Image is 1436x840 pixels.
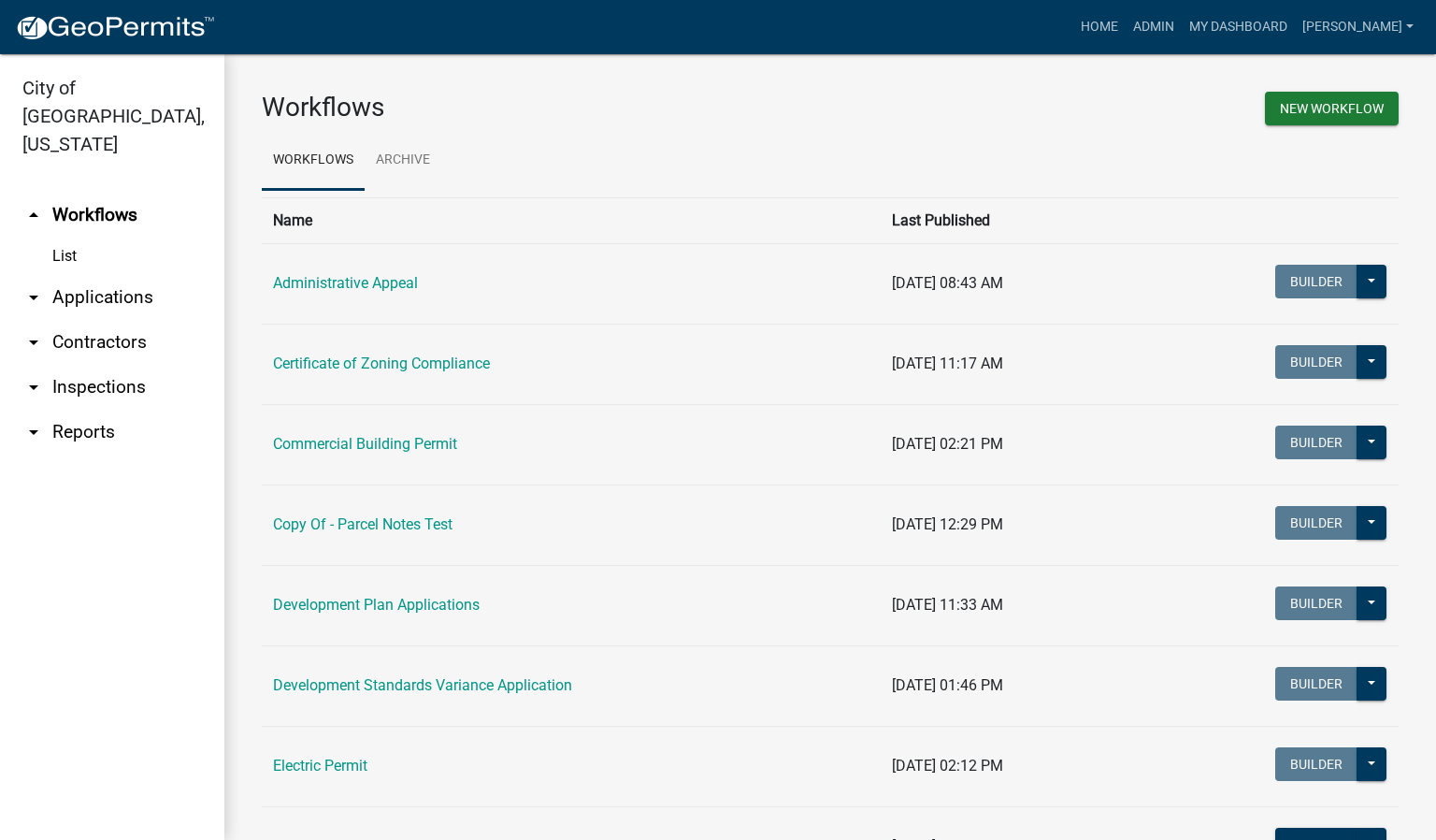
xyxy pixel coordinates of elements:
span: [DATE] 11:33 AM [892,596,1003,614]
a: Admin [1126,9,1182,45]
a: Development Plan Applications [273,596,480,614]
button: Builder [1275,345,1357,379]
button: Builder [1275,587,1357,620]
th: Last Published [881,197,1138,243]
a: Electric Permit [273,757,367,775]
a: Home [1073,9,1126,45]
button: Builder [1275,506,1357,540]
a: Administrative Appeal [273,274,418,292]
a: [PERSON_NAME] [1295,9,1421,45]
span: [DATE] 01:46 PM [892,676,1003,694]
a: Certificate of Zoning Compliance [273,355,490,372]
i: arrow_drop_down [22,331,45,354]
button: Builder [1275,265,1357,298]
i: arrow_drop_up [22,204,45,226]
button: Builder [1275,747,1357,781]
span: [DATE] 02:12 PM [892,757,1003,775]
button: Builder [1275,667,1357,701]
button: Builder [1275,426,1357,459]
span: [DATE] 02:21 PM [892,435,1003,453]
span: [DATE] 08:43 AM [892,274,1003,292]
a: Workflows [262,131,365,191]
th: Name [262,197,881,243]
button: New Workflow [1265,92,1399,125]
h3: Workflows [262,92,816,123]
i: arrow_drop_down [22,376,45,398]
i: arrow_drop_down [22,421,45,443]
a: Copy Of - Parcel Notes Test [273,515,452,533]
a: My Dashboard [1182,9,1295,45]
span: [DATE] 12:29 PM [892,515,1003,533]
a: Commercial Building Permit [273,435,457,453]
a: Archive [365,131,441,191]
i: arrow_drop_down [22,286,45,309]
span: [DATE] 11:17 AM [892,355,1003,372]
a: Development Standards Variance Application [273,676,572,694]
